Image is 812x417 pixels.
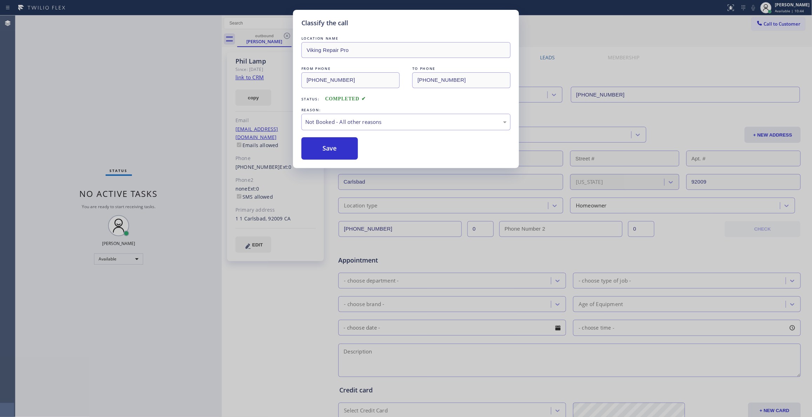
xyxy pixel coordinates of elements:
[325,96,366,101] span: COMPLETED
[301,72,400,88] input: From phone
[301,18,348,28] h5: Classify the call
[412,72,511,88] input: To phone
[305,118,507,126] div: Not Booked - All other reasons
[301,97,320,101] span: Status:
[301,35,511,42] div: LOCATION NAME
[301,137,358,160] button: Save
[412,65,511,72] div: TO PHONE
[301,106,511,114] div: REASON:
[301,65,400,72] div: FROM PHONE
